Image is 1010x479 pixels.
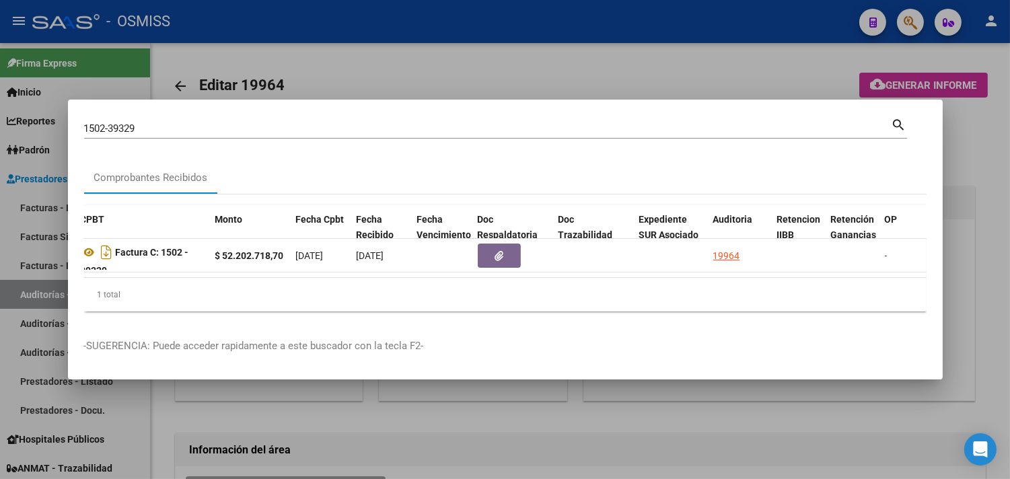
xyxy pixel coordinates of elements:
datatable-header-cell: Fecha Recibido [351,205,411,264]
i: Descargar documento [98,242,116,263]
span: CPBT [80,214,104,225]
span: Doc Respaldatoria [477,214,538,240]
datatable-header-cell: Auditoria [707,205,771,264]
span: Fecha Recibido [356,214,394,240]
datatable-header-cell: Fecha Cpbt [290,205,351,264]
div: Open Intercom Messenger [964,433,997,466]
datatable-header-cell: Doc Trazabilidad [552,205,633,264]
span: Monto [215,214,242,225]
datatable-header-cell: Retencion IIBB [771,205,825,264]
div: 19964 [713,248,740,264]
mat-icon: search [892,116,907,132]
span: Fecha Cpbt [295,214,344,225]
strong: Factura C: 1502 - 39329 [81,247,189,276]
div: Comprobantes Recibidos [94,170,208,186]
datatable-header-cell: CPBT [75,205,209,264]
span: Expediente SUR Asociado [639,214,698,240]
span: Doc Trazabilidad [558,214,612,240]
span: [DATE] [296,250,324,261]
datatable-header-cell: Retención Ganancias [825,205,879,264]
datatable-header-cell: Monto [209,205,290,264]
span: Auditoria [713,214,752,225]
span: - [885,250,888,261]
p: -SUGERENCIA: Puede acceder rapidamente a este buscador con la tecla F2- [84,338,927,354]
datatable-header-cell: Expediente SUR Asociado [633,205,707,264]
span: Fecha Vencimiento [417,214,471,240]
datatable-header-cell: OP [879,205,933,264]
span: Retención Ganancias [830,214,876,240]
span: OP [884,214,897,225]
strong: $ 52.202.718,70 [215,250,284,261]
div: 1 total [84,278,927,311]
datatable-header-cell: Doc Respaldatoria [472,205,552,264]
span: Retencion IIBB [777,214,820,240]
datatable-header-cell: Fecha Vencimiento [411,205,472,264]
span: [DATE] [357,250,384,261]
